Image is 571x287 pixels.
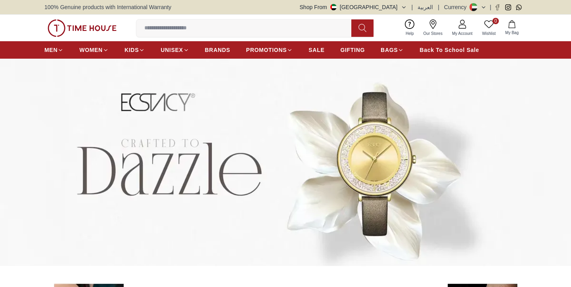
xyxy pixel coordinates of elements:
span: PROMOTIONS [246,46,287,54]
span: My Bag [502,30,522,36]
span: BRANDS [205,46,230,54]
span: | [438,3,439,11]
span: GIFTING [340,46,365,54]
button: العربية [418,3,433,11]
img: ... [48,19,117,37]
span: | [490,3,491,11]
a: BAGS [381,43,404,57]
a: Back To School Sale [420,43,479,57]
span: UNISEX [161,46,183,54]
a: 0Wishlist [477,18,500,38]
a: GIFTING [340,43,365,57]
a: Our Stores [419,18,447,38]
a: Facebook [494,4,500,10]
span: BAGS [381,46,398,54]
a: UNISEX [161,43,189,57]
a: MEN [44,43,63,57]
a: KIDS [125,43,145,57]
a: PROMOTIONS [246,43,293,57]
span: MEN [44,46,57,54]
img: United Arab Emirates [330,4,337,10]
a: Help [401,18,419,38]
a: WOMEN [79,43,109,57]
a: BRANDS [205,43,230,57]
span: Our Stores [420,31,446,36]
button: My Bag [500,19,523,37]
a: SALE [308,43,324,57]
span: 100% Genuine products with International Warranty [44,3,171,11]
span: Wishlist [479,31,499,36]
span: WOMEN [79,46,103,54]
span: My Account [449,31,476,36]
a: Instagram [505,4,511,10]
span: | [412,3,413,11]
span: 0 [492,18,499,24]
div: Currency [444,3,470,11]
span: KIDS [125,46,139,54]
span: Back To School Sale [420,46,479,54]
span: Help [402,31,417,36]
button: Shop From[GEOGRAPHIC_DATA] [300,3,407,11]
a: Whatsapp [516,4,522,10]
span: SALE [308,46,324,54]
